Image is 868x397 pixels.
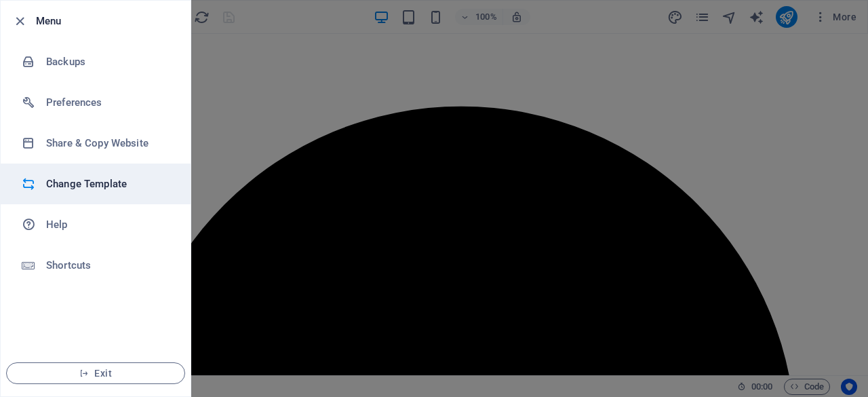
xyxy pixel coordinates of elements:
span: Exit [18,368,174,379]
h6: Shortcuts [46,257,172,273]
h6: Backups [46,54,172,70]
h6: Change Template [46,176,172,192]
button: Exit [6,362,185,384]
a: Help [1,204,191,245]
h6: Help [46,216,172,233]
h6: Menu [36,13,180,29]
h6: Preferences [46,94,172,111]
h6: Share & Copy Website [46,135,172,151]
